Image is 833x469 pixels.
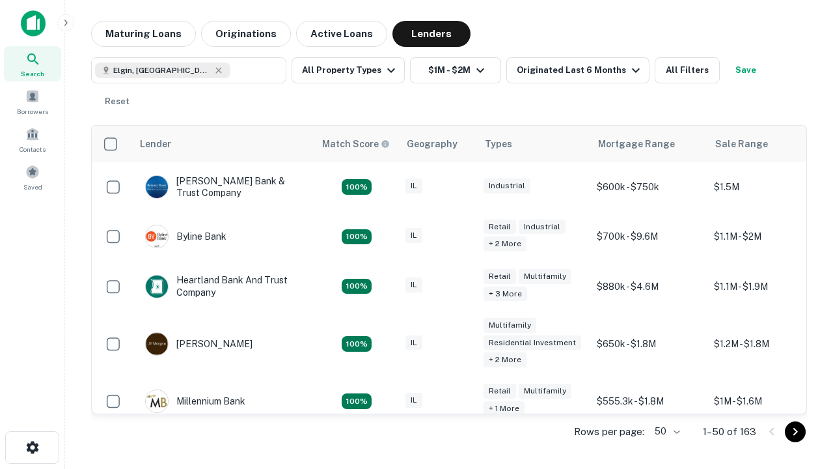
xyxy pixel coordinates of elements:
[519,269,571,284] div: Multifamily
[484,220,516,234] div: Retail
[201,21,291,47] button: Originations
[146,225,168,248] img: picture
[485,136,512,152] div: Types
[405,178,422,193] div: IL
[91,21,196,47] button: Maturing Loans
[484,352,526,367] div: + 2 more
[590,212,707,261] td: $700k - $9.6M
[145,175,301,199] div: [PERSON_NAME] Bank & Trust Company
[707,126,825,162] th: Sale Range
[477,126,590,162] th: Types
[146,176,168,198] img: picture
[598,136,675,152] div: Mortgage Range
[392,21,471,47] button: Lenders
[145,225,226,248] div: Byline Bank
[590,311,707,377] td: $650k - $1.8M
[405,228,422,243] div: IL
[4,84,61,119] a: Borrowers
[292,57,405,83] button: All Property Types
[399,126,477,162] th: Geography
[707,261,825,311] td: $1.1M - $1.9M
[20,144,46,154] span: Contacts
[145,390,245,413] div: Millennium Bank
[17,106,48,117] span: Borrowers
[314,126,399,162] th: Capitalize uses an advanced AI algorithm to match your search with the best lender. The match sco...
[145,274,301,298] div: Heartland Bank And Trust Company
[342,393,372,409] div: Matching Properties: 16, hasApolloMatch: undefined
[590,126,707,162] th: Mortgage Range
[506,57,649,83] button: Originated Last 6 Months
[146,333,168,355] img: picture
[322,137,390,151] div: Capitalize uses an advanced AI algorithm to match your search with the best lender. The match sco...
[768,323,833,386] iframe: Chat Widget
[517,63,644,78] div: Originated Last 6 Months
[707,311,825,377] td: $1.2M - $1.8M
[655,57,720,83] button: All Filters
[145,332,253,356] div: [PERSON_NAME]
[707,162,825,212] td: $1.5M
[140,136,171,152] div: Lender
[21,68,44,79] span: Search
[519,220,566,234] div: Industrial
[484,178,530,193] div: Industrial
[725,57,767,83] button: Save your search to get updates of matches that match your search criteria.
[21,10,46,36] img: capitalize-icon.png
[519,384,571,399] div: Multifamily
[342,279,372,294] div: Matching Properties: 20, hasApolloMatch: undefined
[590,261,707,311] td: $880k - $4.6M
[296,21,387,47] button: Active Loans
[590,377,707,426] td: $555.3k - $1.8M
[322,137,387,151] h6: Match Score
[407,136,457,152] div: Geography
[4,160,61,195] a: Saved
[484,401,525,416] div: + 1 more
[23,182,42,192] span: Saved
[405,393,422,408] div: IL
[342,229,372,245] div: Matching Properties: 18, hasApolloMatch: undefined
[405,335,422,350] div: IL
[132,126,314,162] th: Lender
[484,384,516,399] div: Retail
[484,287,527,302] div: + 3 more
[113,64,211,76] span: Elgin, [GEOGRAPHIC_DATA], [GEOGRAPHIC_DATA]
[146,390,168,412] img: picture
[4,122,61,157] a: Contacts
[4,46,61,81] a: Search
[96,89,138,115] button: Reset
[590,162,707,212] td: $600k - $750k
[410,57,501,83] button: $1M - $2M
[484,236,526,251] div: + 2 more
[785,421,806,442] button: Go to next page
[146,276,168,298] img: picture
[484,269,516,284] div: Retail
[707,377,825,426] td: $1M - $1.6M
[484,335,581,350] div: Residential Investment
[649,422,682,441] div: 50
[703,424,756,440] p: 1–50 of 163
[574,424,644,440] p: Rows per page:
[707,212,825,261] td: $1.1M - $2M
[484,318,536,333] div: Multifamily
[342,179,372,195] div: Matching Properties: 28, hasApolloMatch: undefined
[342,336,372,352] div: Matching Properties: 24, hasApolloMatch: undefined
[715,136,768,152] div: Sale Range
[405,277,422,292] div: IL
